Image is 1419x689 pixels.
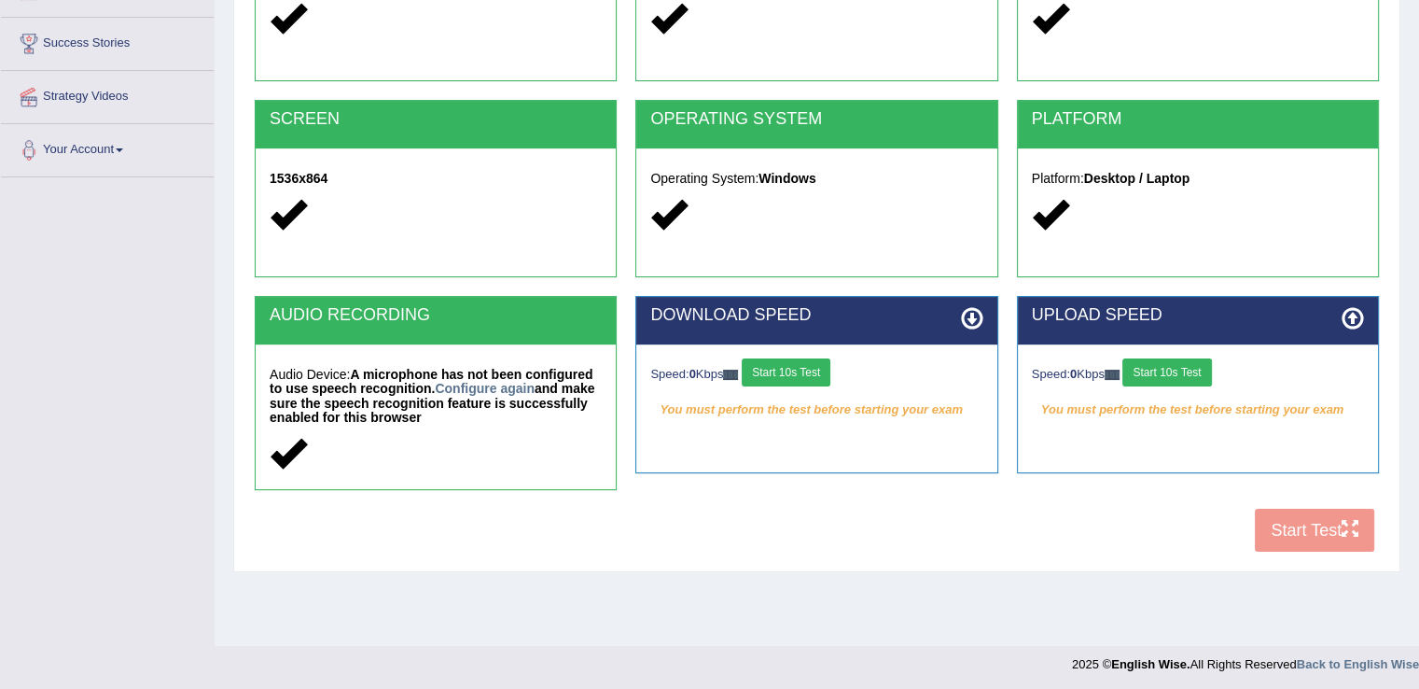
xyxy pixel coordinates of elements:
[758,171,815,186] strong: Windows
[1032,306,1364,325] h2: UPLOAD SPEED
[650,110,982,129] h2: OPERATING SYSTEM
[723,370,738,380] img: ajax-loader-fb-connection.gif
[689,367,696,381] strong: 0
[270,306,602,325] h2: AUDIO RECORDING
[1297,657,1419,671] a: Back to English Wise
[270,367,595,425] strong: A microphone has not been configured to use speech recognition. and make sure the speech recognit...
[1,71,214,118] a: Strategy Videos
[270,368,602,426] h5: Audio Device:
[650,396,982,424] em: You must perform the test before starting your exam
[270,110,602,129] h2: SCREEN
[1084,171,1190,186] strong: Desktop / Laptop
[1,18,214,64] a: Success Stories
[742,359,830,387] button: Start 10s Test
[1032,396,1364,424] em: You must perform the test before starting your exam
[1111,657,1189,671] strong: English Wise.
[1105,370,1120,380] img: ajax-loader-fb-connection.gif
[1,124,214,171] a: Your Account
[1032,359,1364,391] div: Speed: Kbps
[270,171,327,186] strong: 1536x864
[1070,367,1077,381] strong: 0
[650,172,982,186] h5: Operating System:
[1032,172,1364,186] h5: Platform:
[1122,359,1211,387] button: Start 10s Test
[650,359,982,391] div: Speed: Kbps
[650,306,982,325] h2: DOWNLOAD SPEED
[1072,646,1419,673] div: 2025 © All Rights Reserved
[1032,110,1364,129] h2: PLATFORM
[435,381,535,396] a: Configure again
